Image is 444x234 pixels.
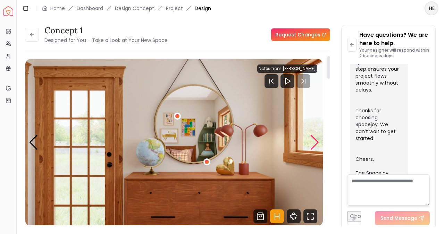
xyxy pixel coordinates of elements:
svg: Shop Products from this design [253,209,267,223]
a: Spacejoy [3,6,13,16]
div: Next slide [310,135,319,150]
nav: breadcrumb [42,5,211,12]
span: HE [425,2,438,15]
a: Home [50,5,65,12]
div: Previous slide [29,135,38,150]
p: Your designer will respond within 2 business days. [359,47,430,59]
small: Designed for You – Take a Look at Your New Space [44,37,168,44]
li: Design Concept [115,5,154,12]
span: Design [195,5,211,12]
button: HE [425,1,438,15]
h3: concept 1 [44,25,168,36]
a: Project [166,5,183,12]
div: Notes from [PERSON_NAME] [257,64,317,73]
img: Design Render 4 [25,59,323,226]
svg: Fullscreen [303,209,317,223]
svg: Play [283,77,292,85]
svg: Previous Track [265,74,278,88]
svg: Hotspots Toggle [270,209,284,223]
a: Request Changes [271,28,330,41]
img: Spacejoy Logo [3,6,13,16]
svg: 360 View [287,209,301,223]
p: Have questions? We are here to help. [359,31,430,47]
a: Dashboard [77,5,103,12]
div: 4 / 5 [25,59,323,226]
div: Carousel [25,59,323,226]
